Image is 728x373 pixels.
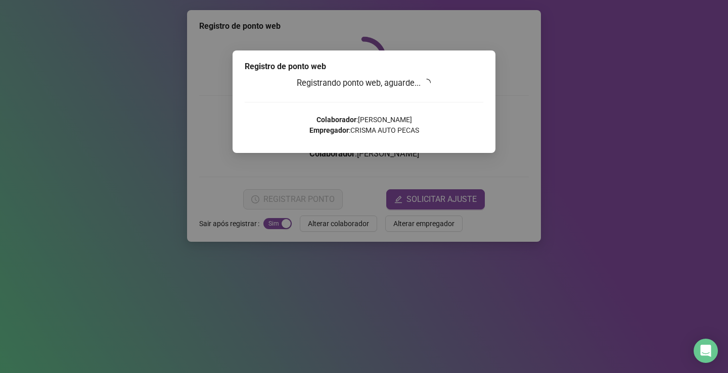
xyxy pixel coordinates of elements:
div: Registro de ponto web [245,61,483,73]
span: loading [421,77,433,88]
h3: Registrando ponto web, aguarde... [245,77,483,90]
strong: Empregador [309,126,349,134]
strong: Colaborador [316,116,356,124]
div: Open Intercom Messenger [694,339,718,363]
p: : [PERSON_NAME] : CRISMA AUTO PECAS [245,115,483,136]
